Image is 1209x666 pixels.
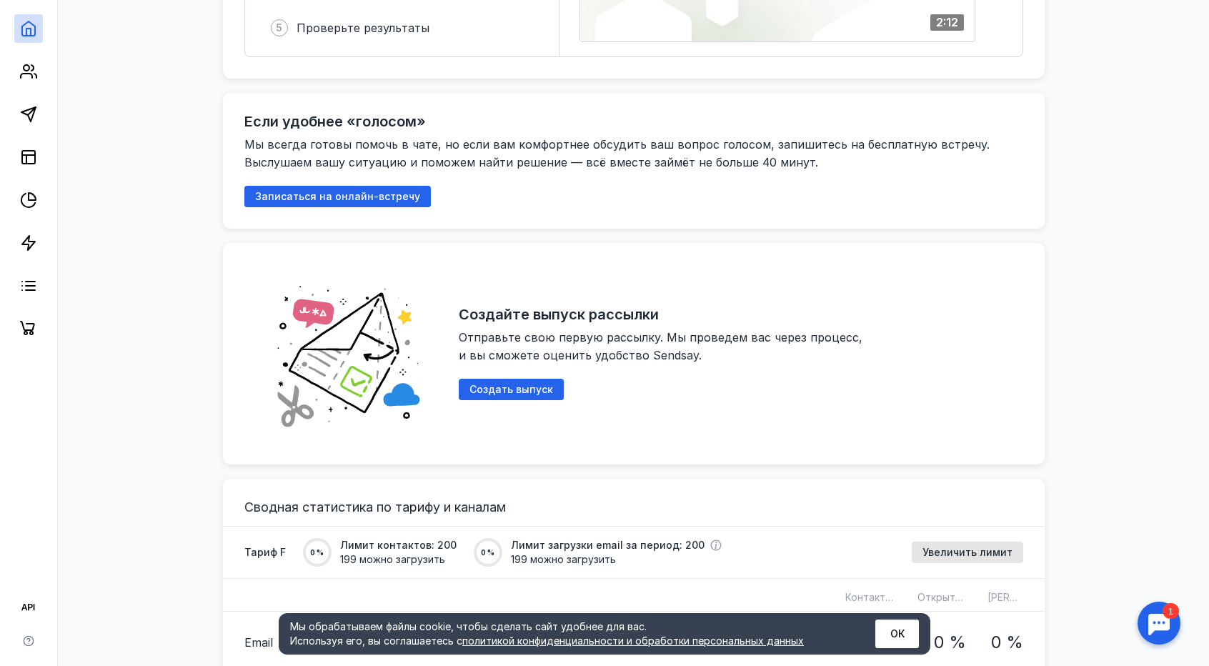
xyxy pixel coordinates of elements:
[922,547,1013,559] span: Увеличить лимит
[297,21,429,35] span: Проверьте результаты
[244,137,993,169] span: Мы всегда готовы помочь в чате, но если вам комфортнее обсудить ваш вопрос голосом, запишитесь на...
[912,542,1023,563] button: Увеличить лимит
[469,384,553,396] span: Создать выпуск
[511,538,705,552] span: Лимит загрузки email за период: 200
[930,14,964,31] div: 2:12
[290,620,840,648] div: Мы обрабатываем файлы cookie, чтобы сделать сайт удобнее для вас. Используя его, вы соглашаетесь c
[845,591,897,603] span: Контактов
[244,634,273,651] span: Email
[244,190,431,202] a: Записаться на онлайн-встречу
[276,21,282,35] span: 5
[990,633,1023,652] h1: 0 %
[259,264,437,443] img: abd19fe006828e56528c6cd305e49c57.png
[917,591,967,603] span: Открытий
[340,552,457,567] span: 199 можно загрузить
[875,620,919,648] button: ОК
[255,191,420,203] span: Записаться на онлайн-встречу
[933,633,966,652] h1: 0 %
[244,545,286,560] span: Тариф F
[459,379,564,400] button: Создать выпуск
[244,186,431,207] button: Записаться на онлайн-встречу
[987,591,1068,603] span: [PERSON_NAME]
[244,113,426,130] h2: Если удобнее «голосом»
[511,552,722,567] span: 199 можно загрузить
[244,500,1023,515] h3: Сводная статистика по тарифу и каналам
[340,538,457,552] span: Лимит контактов: 200
[459,330,866,362] span: Отправьте свою первую рассылку. Мы проведем вас через процесс, и вы сможете оценить удобство Send...
[462,635,804,647] a: политикой конфиденциальности и обработки персональных данных
[459,306,659,323] h2: Создайте выпуск рассылки
[32,9,49,24] div: 1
